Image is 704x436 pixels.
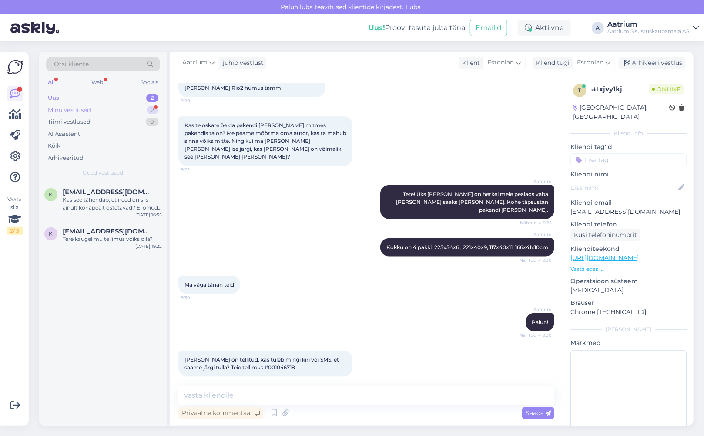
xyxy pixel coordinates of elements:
p: Brauser [570,298,687,308]
div: 2 / 3 [7,227,23,235]
span: Tere! Üks [PERSON_NAME] on hetkel meie pealaos vaba [PERSON_NAME] saaks [PERSON_NAME]. Kohe täpsu... [396,191,550,213]
a: [URL][DOMAIN_NAME] [570,254,639,262]
span: Aatrium [519,178,552,185]
input: Lisa tag [570,153,687,166]
span: Otsi kliente [54,60,89,69]
div: [DATE] 19:22 [135,243,162,250]
p: Kliendi telefon [570,220,687,229]
div: AI Assistent [48,130,80,139]
span: k [49,230,53,237]
div: Klienditugi [533,58,570,68]
span: Nähtud ✓ 9:30 [519,257,552,264]
span: Aatrium [519,231,552,238]
span: Kokku on 4 pakki. 225x54x6 , 221x40x9, 117x40x11, 166x41x10cm [386,244,548,250]
div: Socials [139,77,160,88]
span: 9:22 [181,166,214,173]
span: Aatrium [182,58,208,68]
p: Klienditeekond [570,244,687,253]
span: Nähtud ✓ 9:25 [519,220,552,226]
span: Ma väga tänan teid [184,281,234,288]
div: Arhiveeri vestlus [619,57,686,69]
div: A [592,22,604,34]
span: k [49,191,53,198]
span: Palun! [532,319,548,325]
span: Estonian [487,58,514,68]
span: Estonian [577,58,603,68]
p: [EMAIL_ADDRESS][DOMAIN_NAME] [570,207,687,216]
div: Klient [459,58,480,68]
p: Kliendi tag'id [570,142,687,152]
button: Emailid [470,20,507,36]
span: koitlakrete@gmail.com [63,188,153,196]
img: Askly Logo [7,59,23,75]
div: Aktiivne [518,20,571,36]
span: 9:30 [181,294,214,301]
span: Luba [403,3,423,11]
span: Nähtud ✓ 9:30 [519,332,552,338]
div: All [46,77,56,88]
span: t [578,87,581,94]
span: [PERSON_NAME] on tellitud, kas tuleb mingi kiri või SMS, et saame järgi tulla? Teie tellimus #001... [184,356,340,371]
div: 2 [146,94,158,102]
b: Uus! [369,24,385,32]
div: [GEOGRAPHIC_DATA], [GEOGRAPHIC_DATA] [573,103,669,122]
div: Aatrium Sisustuskaubamaja AS [607,28,689,35]
div: # txjvy1kj [591,84,649,95]
div: Tiimi vestlused [48,118,91,126]
div: Minu vestlused [48,106,91,115]
p: Märkmed [570,338,687,348]
div: Tere,kaugel mu tellimus vòiks olla? [63,235,162,243]
span: Aatrium [519,306,552,313]
span: Online [649,84,684,94]
div: Kliendi info [570,129,687,137]
div: Uus [48,94,59,102]
input: Lisa nimi [571,183,677,193]
span: kadritsorni@gmail.co [63,227,153,235]
span: Kas te oskate öelda pakendi [PERSON_NAME] mitmes pakendis ta on? Me peame mõõtma oma autot, kas t... [184,122,348,160]
span: Saada [526,409,551,417]
p: [MEDICAL_DATA] [570,286,687,295]
span: 11:25 [181,377,214,384]
p: Chrome [TECHNICAL_ID] [570,308,687,317]
p: Vaata edasi ... [570,265,687,273]
p: Kliendi email [570,198,687,207]
div: Aatrium [607,21,689,28]
a: AatriumAatrium Sisustuskaubamaja AS [607,21,699,35]
div: Proovi tasuta juba täna: [369,23,466,33]
div: juhib vestlust [219,58,264,68]
div: [PERSON_NAME] [570,325,687,333]
div: Web [90,77,105,88]
div: Küsi telefoninumbrit [570,229,640,241]
span: Uued vestlused [83,169,124,177]
div: Vaata siia [7,196,23,235]
div: 2 [147,106,158,115]
p: Operatsioonisüsteem [570,277,687,286]
span: 9:20 [181,98,214,104]
div: Arhiveeritud [48,154,84,162]
div: [DATE] 16:55 [135,212,162,218]
div: 0 [146,118,158,126]
div: Kõik [48,142,60,150]
div: Privaatne kommentaar [178,407,263,419]
p: Kliendi nimi [570,170,687,179]
div: Kas see tähendab, et need on siis ainult kohapealt ostetavad? Ei olnud ka juures silti, et oleks ... [63,196,162,212]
